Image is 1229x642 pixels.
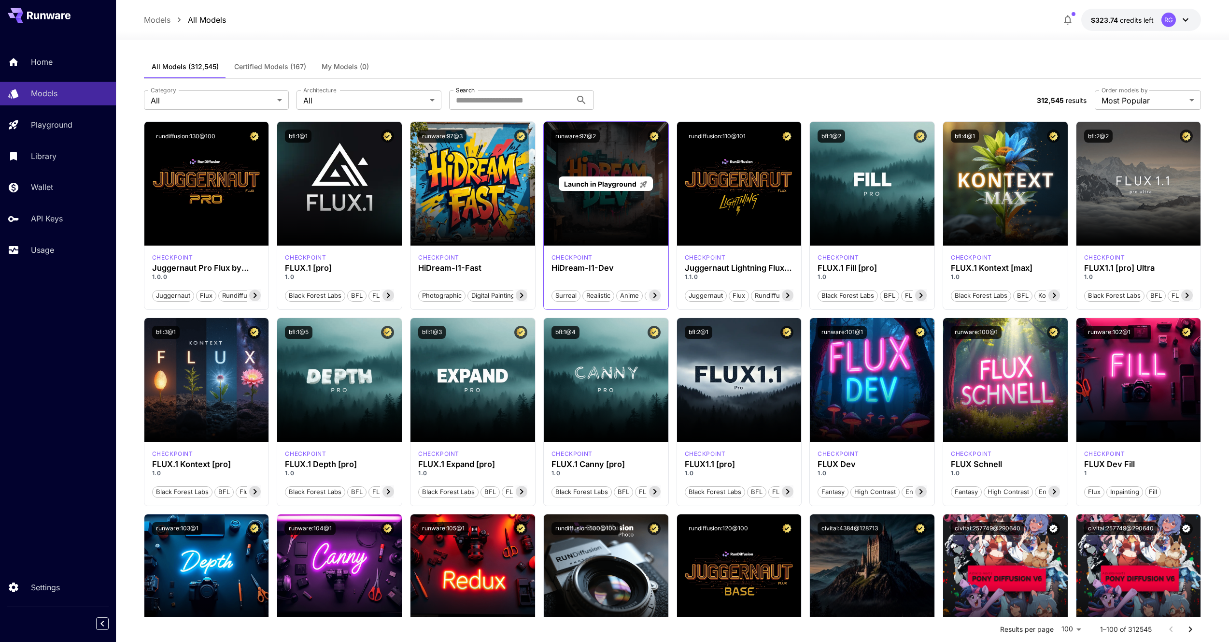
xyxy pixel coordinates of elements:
[1180,326,1193,339] button: Certified Model – Vetted for best performance and includes a commercial license.
[1035,291,1064,301] span: Kontext
[685,253,726,262] p: checkpoint
[685,485,745,498] button: Black Forest Labs
[1047,522,1060,535] button: Verified working
[248,522,261,535] button: Certified Model – Vetted for best performance and includes a commercial license.
[152,460,261,469] div: FLUX.1 Kontext [pro]
[236,487,280,497] span: Flux Kontext
[419,291,465,301] span: Photographic
[285,291,345,301] span: Black Forest Labs
[551,289,580,302] button: Surreal
[1120,16,1154,24] span: credits left
[480,485,500,498] button: BFL
[285,522,336,535] button: runware:104@1
[685,273,794,281] p: 1.1.0
[285,460,394,469] h3: FLUX.1 Depth [pro]
[780,522,793,535] button: Certified Model – Vetted for best performance and includes a commercial license.
[348,487,366,497] span: BFL
[951,522,1024,535] button: civitai:257749@290640
[850,485,900,498] button: High Contrast
[1035,487,1080,497] span: Environment
[285,450,326,458] div: fluxpro
[1084,450,1125,458] p: checkpoint
[1106,485,1143,498] button: Inpainting
[818,450,859,458] div: FLUX.1 D
[1084,326,1134,339] button: runware:102@1
[152,263,261,273] div: Juggernaut Pro Flux by RunDiffusion
[984,485,1033,498] button: High Contrast
[1084,460,1193,469] h3: FLUX Dev Fill
[152,450,193,458] div: FLUX.1 Kontext [pro]
[1147,291,1165,301] span: BFL
[685,326,712,339] button: bfl:2@1
[951,263,1060,273] div: FLUX.1 Kontext [max]
[322,62,369,71] span: My Models (0)
[616,289,643,302] button: Anime
[31,181,53,193] p: Wallet
[1181,596,1229,642] div: Chat Widget
[1084,263,1193,273] div: FLUX1.1 [pro] Ultra
[818,487,848,497] span: Fantasy
[31,582,60,593] p: Settings
[418,469,527,478] p: 1.0
[285,273,394,281] p: 1.0
[1066,96,1087,104] span: results
[1085,291,1144,301] span: Black Forest Labs
[153,487,212,497] span: Black Forest Labs
[551,450,593,458] p: checkpoint
[951,289,1011,302] button: Black Forest Labs
[31,213,63,224] p: API Keys
[880,291,899,301] span: BFL
[1085,487,1104,497] span: Flux
[818,289,878,302] button: Black Forest Labs
[418,253,459,262] div: HiDream Fast
[188,14,226,26] a: All Models
[685,487,745,497] span: Black Forest Labs
[31,119,72,131] p: Playground
[685,460,794,469] h3: FLUX1.1 [pro]
[1180,130,1193,143] button: Certified Model – Vetted for best performance and includes a commercial license.
[285,487,345,497] span: Black Forest Labs
[418,130,466,143] button: runware:97@3
[636,487,701,497] span: FLUX.1 Canny [pro]
[214,485,234,498] button: BFL
[1000,625,1054,634] p: Results per page
[1146,289,1166,302] button: BFL
[551,253,593,262] div: HiDream Dev
[780,326,793,339] button: Certified Model – Vetted for best performance and includes a commercial license.
[152,485,212,498] button: Black Forest Labs
[248,130,261,143] button: Certified Model – Vetted for best performance and includes a commercial license.
[234,62,306,71] span: Certified Models (167)
[418,326,446,339] button: bfl:1@3
[818,253,859,262] div: fluxpro
[144,14,170,26] a: Models
[951,273,1060,281] p: 1.0
[951,253,992,262] div: FLUX.1 Kontext [max]
[551,263,661,273] div: HiDream-I1-Dev
[818,130,845,143] button: bfl:1@2
[1107,487,1143,497] span: Inpainting
[685,469,794,478] p: 1.0
[1102,95,1186,106] span: Most Popular
[285,263,394,273] h3: FLUX.1 [pro]
[285,130,311,143] button: bfl:1@1
[236,485,281,498] button: Flux Kontext
[748,487,766,497] span: BFL
[152,469,261,478] p: 1.0
[347,289,367,302] button: BFL
[418,253,459,262] p: checkpoint
[951,326,1002,339] button: runware:100@1
[418,289,466,302] button: Photographic
[1047,326,1060,339] button: Certified Model – Vetted for best performance and includes a commercial license.
[502,487,570,497] span: FLUX.1 Expand [pro]
[502,485,571,498] button: FLUX.1 Expand [pro]
[818,273,927,281] p: 1.0
[902,291,956,301] span: FLUX.1 Fill [pro]
[818,263,927,273] div: FLUX.1 Fill [pro]
[648,130,661,143] button: Certified Model – Vetted for best performance and includes a commercial license.
[914,522,927,535] button: Certified Model – Vetted for best performance and includes a commercial license.
[751,291,796,301] span: rundiffusion
[685,130,749,143] button: rundiffusion:110@101
[1091,16,1120,24] span: $323.74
